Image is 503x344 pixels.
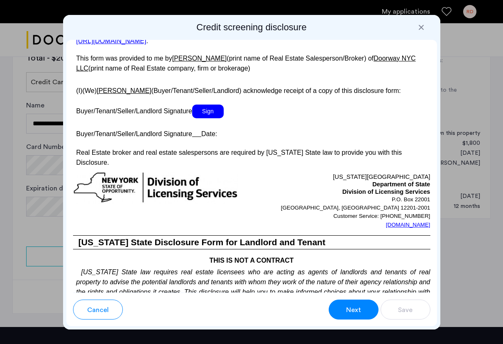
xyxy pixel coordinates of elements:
[192,105,224,118] span: Sign
[73,249,430,266] h4: THIS IS NOT A CONTRACT
[73,148,430,168] p: Real Estate broker and real estate salespersons are required by [US_STATE] State law to provide y...
[251,172,430,181] p: [US_STATE][GEOGRAPHIC_DATA]
[381,300,430,320] button: button
[251,195,430,204] p: P.O. Box 22001
[73,266,430,307] p: [US_STATE] State law requires real estate licensees who are acting as agents of landlords and ten...
[97,87,151,94] u: [PERSON_NAME]
[87,305,109,315] span: Cancel
[172,55,227,62] u: [PERSON_NAME]
[76,107,192,115] span: Buyer/Tenant/Seller/Landlord Signature
[73,172,238,204] img: new-york-logo.png
[73,82,430,96] p: (I)(We) (Buyer/Tenant/Seller/Landlord) acknowledge receipt of a copy of this disclosure form:
[251,212,430,220] p: Customer Service: [PHONE_NUMBER]
[398,305,413,315] span: Save
[76,37,147,44] a: [URL][DOMAIN_NAME]
[76,55,416,72] u: Doorway NYC LLC
[251,188,430,196] p: Division of Licensing Services
[73,54,430,73] p: This form was provided to me by (print name of Real Estate Salesperson/Broker) of (print name of ...
[251,181,430,188] p: Department of State
[73,235,430,249] h3: [US_STATE] State Disclosure Form for Landlord and Tenant
[386,221,430,229] a: [DOMAIN_NAME]
[346,305,361,315] span: Next
[66,22,437,33] h2: Credit screening disclosure
[329,300,378,320] button: button
[73,127,430,139] p: Buyer/Tenant/Seller/Landlord Signature Date:
[73,300,123,320] button: button
[251,204,430,212] p: [GEOGRAPHIC_DATA], [GEOGRAPHIC_DATA] 12201-2001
